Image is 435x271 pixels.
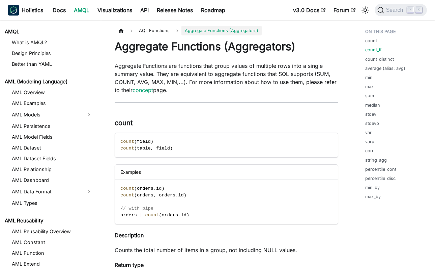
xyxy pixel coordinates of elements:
a: var [365,129,372,136]
span: | [140,213,142,218]
a: AML Overview [10,88,95,97]
span: ( [134,139,137,144]
a: percentile_disc [365,175,396,182]
button: Switch between dark and light mode (currently light mode) [360,5,371,16]
a: Release Notes [153,5,197,16]
a: AML Relationship [10,165,95,174]
span: count [120,139,134,144]
span: orders [137,193,153,198]
a: AML Examples [10,99,95,108]
a: AML Extend [10,259,95,269]
a: percentile_cont [365,166,396,172]
span: id [178,193,183,198]
a: AML Reusability [3,216,95,225]
span: . [153,186,156,191]
a: AML (Modeling Language) [3,77,95,86]
span: , [151,146,153,151]
span: id [156,186,162,191]
a: AMQL [3,27,95,36]
span: AQL Functions [136,26,173,35]
a: varp [365,138,374,145]
a: Docs [49,5,70,16]
a: AML Persistence [10,121,95,131]
a: max_by [365,193,381,200]
kbd: ⌘ [407,7,414,13]
span: table [137,146,151,151]
a: AML Function [10,248,95,258]
a: What is AMQL? [10,38,95,47]
h3: count [115,119,338,127]
span: ) [170,146,173,151]
a: Design Principles [10,49,95,58]
a: median [365,102,380,108]
span: // with pipe [120,206,153,211]
span: Search [384,7,407,13]
span: field [137,139,151,144]
span: . [175,193,178,198]
span: ) [186,213,189,218]
a: AML Data Format [10,186,83,197]
a: v3.0 Docs [289,5,329,16]
a: AML Dataset Fields [10,154,95,163]
a: Home page [115,26,127,35]
span: ( [134,193,137,198]
span: orders [120,213,137,218]
a: count_if [365,47,382,53]
span: ( [159,213,162,218]
a: AML Models [10,109,83,120]
a: AML Dataset [10,143,95,153]
kbd: K [415,7,422,13]
a: AML Reusability Overview [10,227,95,236]
a: string_agg [365,157,387,163]
span: , [153,193,156,198]
span: ) [184,193,186,198]
span: count [120,193,134,198]
span: field [156,146,170,151]
span: ) [151,139,153,144]
a: HolisticsHolistics [8,5,43,16]
a: average (alias: avg) [365,65,405,72]
nav: Breadcrumbs [115,26,338,35]
strong: Description [115,232,144,239]
a: stdevp [365,120,379,127]
a: count_distinct [365,56,394,62]
span: ( [134,146,137,151]
a: Visualizations [93,5,136,16]
a: AML Dashboard [10,175,95,185]
p: Counts the total number of items in a group, not including NULL values. [115,246,338,254]
span: count [120,186,134,191]
h1: Aggregate Functions (Aggregators) [115,40,338,53]
a: max [365,83,374,90]
button: Expand sidebar category 'AML Models' [83,109,95,120]
a: sum [365,92,374,99]
p: Aggregate Functions are functions that group values of multiple rows into a single summary value.... [115,62,338,94]
div: Examples [115,165,338,180]
strong: Return type [115,262,144,268]
a: min_by [365,184,380,191]
a: count [365,37,377,44]
a: AML Constant [10,238,95,247]
a: corr [365,147,374,154]
a: min [365,74,373,81]
span: count [120,146,134,151]
span: count [145,213,159,218]
a: AML Model Fields [10,132,95,142]
img: Holistics [8,5,19,16]
span: ( [134,186,137,191]
span: orders [137,186,153,191]
a: concept [133,87,153,93]
a: API [136,5,153,16]
span: id [181,213,186,218]
b: Holistics [22,6,43,14]
span: orders [162,213,178,218]
span: . [178,213,181,218]
a: Better than YAML [10,59,95,69]
a: stdev [365,111,376,117]
span: orders [159,193,175,198]
a: AML Types [10,198,95,208]
button: Expand sidebar category 'AML Data Format' [83,186,95,197]
a: Forum [329,5,359,16]
button: Search (Command+K) [375,4,427,16]
a: Roadmap [197,5,229,16]
a: AMQL [70,5,93,16]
